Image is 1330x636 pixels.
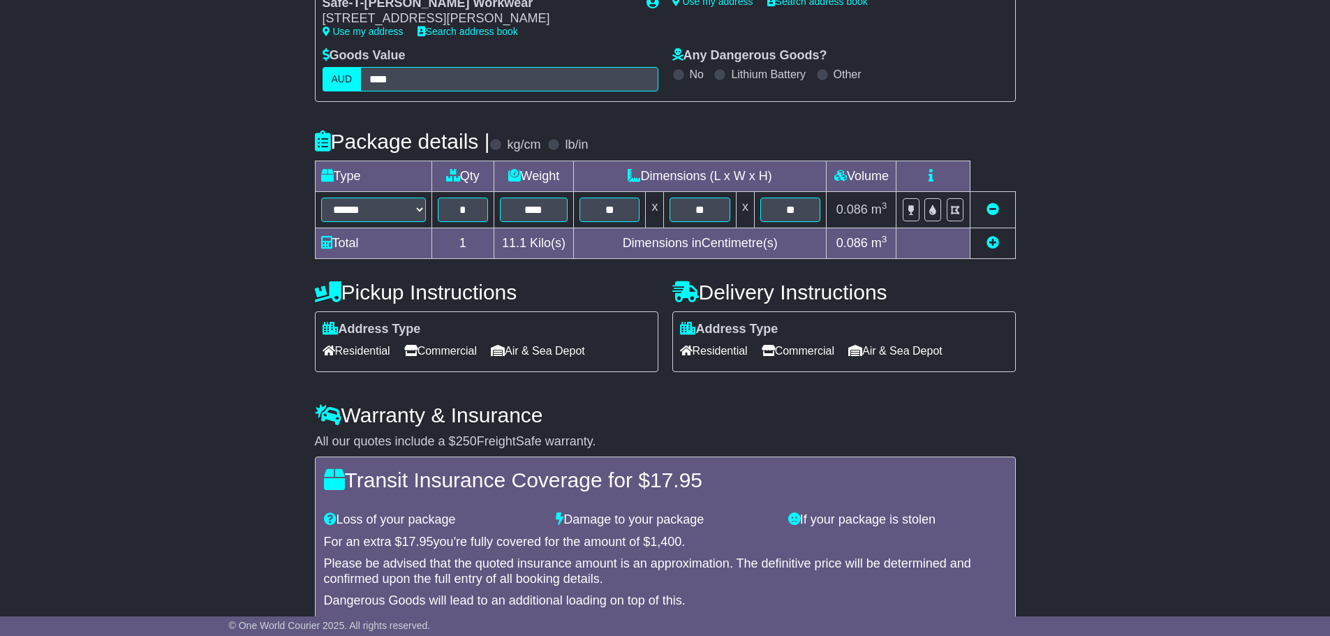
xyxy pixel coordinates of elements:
sup: 3 [882,234,887,244]
div: Please be advised that the quoted insurance amount is an approximation. The definitive price will... [324,556,1007,586]
td: Type [315,161,431,191]
td: Dimensions (L x W x H) [573,161,827,191]
label: AUD [323,67,362,91]
h4: Transit Insurance Coverage for $ [324,468,1007,491]
div: [STREET_ADDRESS][PERSON_NAME] [323,11,633,27]
h4: Package details | [315,130,490,153]
h4: Warranty & Insurance [315,404,1016,427]
span: m [871,202,887,216]
td: x [646,191,664,228]
div: Damage to your package [549,512,781,528]
label: lb/in [565,138,588,153]
td: x [736,191,754,228]
label: Lithium Battery [731,68,806,81]
h4: Pickup Instructions [315,281,658,304]
label: kg/cm [507,138,540,153]
span: 17.95 [402,535,434,549]
td: Dimensions in Centimetre(s) [573,228,827,258]
label: Other [834,68,862,81]
span: 1,400 [650,535,681,549]
label: No [690,68,704,81]
span: m [871,236,887,250]
span: Residential [680,340,748,362]
td: Qty [431,161,494,191]
span: Air & Sea Depot [848,340,943,362]
span: Air & Sea Depot [491,340,585,362]
label: Address Type [680,322,778,337]
span: 11.1 [502,236,526,250]
a: Remove this item [987,202,999,216]
div: Loss of your package [317,512,549,528]
span: Commercial [404,340,477,362]
span: 17.95 [650,468,702,491]
td: Kilo(s) [494,228,573,258]
a: Add new item [987,236,999,250]
span: 0.086 [836,236,868,250]
sup: 3 [882,200,887,211]
td: Weight [494,161,573,191]
label: Any Dangerous Goods? [672,48,827,64]
span: Commercial [762,340,834,362]
td: Volume [827,161,896,191]
a: Search address book [418,26,518,37]
div: If your package is stolen [781,512,1014,528]
span: Residential [323,340,390,362]
label: Address Type [323,322,421,337]
a: Use my address [323,26,404,37]
td: Total [315,228,431,258]
label: Goods Value [323,48,406,64]
span: © One World Courier 2025. All rights reserved. [229,620,431,631]
span: 0.086 [836,202,868,216]
div: For an extra $ you're fully covered for the amount of $ . [324,535,1007,550]
div: All our quotes include a $ FreightSafe warranty. [315,434,1016,450]
span: 250 [456,434,477,448]
div: Dangerous Goods will lead to an additional loading on top of this. [324,593,1007,609]
td: 1 [431,228,494,258]
h4: Delivery Instructions [672,281,1016,304]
